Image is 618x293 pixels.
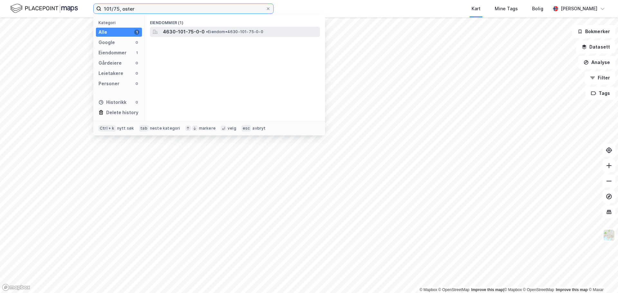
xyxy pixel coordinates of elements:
div: Ctrl + k [98,125,116,132]
div: 1 [134,30,139,35]
button: Analyse [578,56,615,69]
div: [PERSON_NAME] [561,5,597,13]
img: Z [603,229,615,241]
div: Kontrollprogram for chat [586,262,618,293]
span: Eiendom • 4630-101-75-0-0 [206,29,263,34]
button: Filter [585,71,615,84]
div: Eiendommer (1) [145,15,325,27]
div: Alle [98,28,107,36]
div: 0 [134,40,139,45]
div: 0 [134,60,139,66]
a: Mapbox homepage [2,284,30,291]
div: Personer [98,80,119,87]
a: Mapbox [419,288,437,292]
div: tab [139,125,149,132]
a: OpenStreetMap [438,288,470,292]
div: avbryt [252,126,266,131]
div: 0 [134,71,139,76]
button: Bokmerker [572,25,615,38]
div: Leietakere [98,69,123,77]
div: | [419,287,604,293]
div: 1 [134,50,139,55]
div: neste kategori [150,126,180,131]
div: Kategori [98,20,142,25]
div: nytt søk [117,126,134,131]
div: Delete history [106,109,138,116]
div: Historikk [98,98,126,106]
a: OpenStreetMap [523,288,554,292]
a: Improve this map [471,288,503,292]
a: Improve this map [556,288,588,292]
span: 4630-101-75-0-0 [163,28,205,36]
div: Google [98,39,115,46]
span: • [206,29,208,34]
input: Søk på adresse, matrikkel, gårdeiere, leietakere eller personer [101,4,266,14]
a: Mapbox [504,288,522,292]
iframe: Chat Widget [586,262,618,293]
img: logo.f888ab2527a4732fd821a326f86c7f29.svg [10,3,78,14]
div: 0 [134,100,139,105]
div: esc [241,125,251,132]
div: Kart [472,5,481,13]
div: Gårdeiere [98,59,122,67]
div: 0 [134,81,139,86]
div: Bolig [532,5,543,13]
div: Eiendommer [98,49,126,57]
div: markere [199,126,216,131]
div: Mine Tags [495,5,518,13]
button: Datasett [576,41,615,53]
div: velg [228,126,236,131]
button: Tags [585,87,615,100]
